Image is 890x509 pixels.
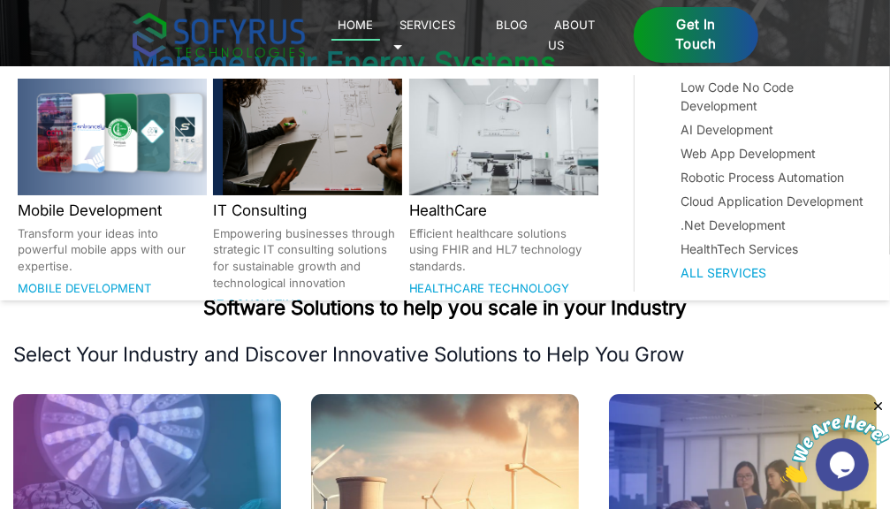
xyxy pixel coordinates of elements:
a: About Us [548,14,596,55]
a: All Services [681,263,866,282]
a: Home [331,14,380,41]
a: Blog [490,14,535,35]
a: Web App Development [681,144,866,163]
a: Get in Touch [634,7,757,64]
a: .Net Development [681,216,866,234]
h2: Mobile Development [18,199,207,222]
a: HealthTech Services [681,239,866,258]
a: Robotic Process Automation [681,168,866,186]
p: Empowering businesses through strategic IT consulting solutions for sustainable growth and techno... [213,225,402,292]
p: Select Your Industry and Discover Innovative Solutions to Help You Grow [13,341,877,368]
a: Low Code No Code Development [681,78,866,115]
h2: HealthCare [409,199,598,222]
h2: Software Solutions to help you scale in your Industry [13,294,877,321]
iframe: chat widget [780,399,890,482]
a: AI Development [681,120,866,139]
a: Services 🞃 [393,14,456,55]
a: Mobile Development [18,281,151,295]
a: Cloud Application Development [681,192,866,210]
p: Transform your ideas into powerful mobile apps with our expertise. [18,225,207,275]
h2: IT Consulting [213,199,402,222]
p: Efficient healthcare solutions using FHIR and HL7 technology standards. [409,225,598,275]
a: Healthcare Technology Consulting [409,281,570,315]
a: IT Consulting [213,297,303,311]
img: sofyrus [133,12,305,57]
